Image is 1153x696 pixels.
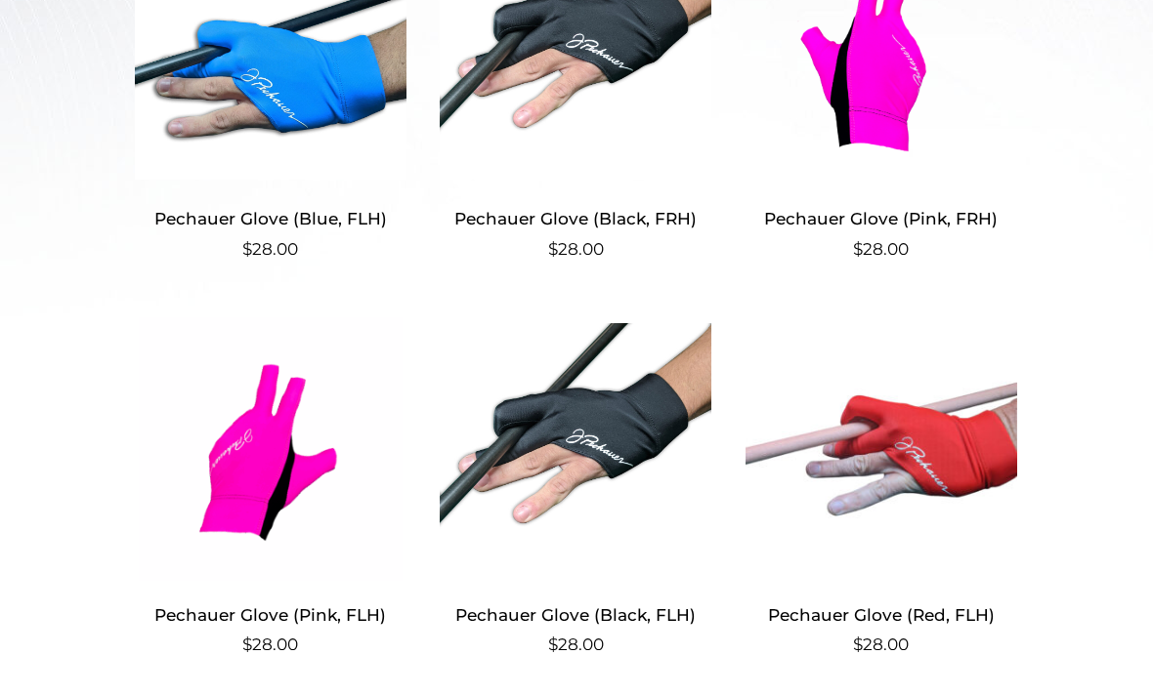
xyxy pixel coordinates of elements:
bdi: 28.00 [853,635,909,654]
span: $ [853,239,863,259]
h2: Pechauer Glove (Pink, FRH) [746,201,1017,237]
bdi: 28.00 [242,635,298,654]
span: $ [548,635,558,654]
bdi: 28.00 [853,239,909,259]
span: $ [242,239,252,259]
h2: Pechauer Glove (Black, FRH) [440,201,711,237]
h2: Pechauer Glove (Black, FLH) [440,596,711,633]
bdi: 28.00 [548,239,604,259]
img: Pechauer Glove (Pink, FLH) [135,317,406,581]
img: Pechauer Glove (Red, FLH) [746,317,1017,581]
bdi: 28.00 [242,239,298,259]
h2: Pechauer Glove (Blue, FLH) [135,201,406,237]
h2: Pechauer Glove (Pink, FLH) [135,596,406,633]
span: $ [853,635,863,654]
h2: Pechauer Glove (Red, FLH) [746,596,1017,633]
a: Pechauer Glove (Pink, FLH) $28.00 [135,317,406,658]
img: Pechauer Glove (Black, FLH) [440,317,711,581]
span: $ [242,635,252,654]
a: Pechauer Glove (Red, FLH) $28.00 [746,317,1017,658]
span: $ [548,239,558,259]
a: Pechauer Glove (Black, FLH) $28.00 [440,317,711,658]
bdi: 28.00 [548,635,604,654]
